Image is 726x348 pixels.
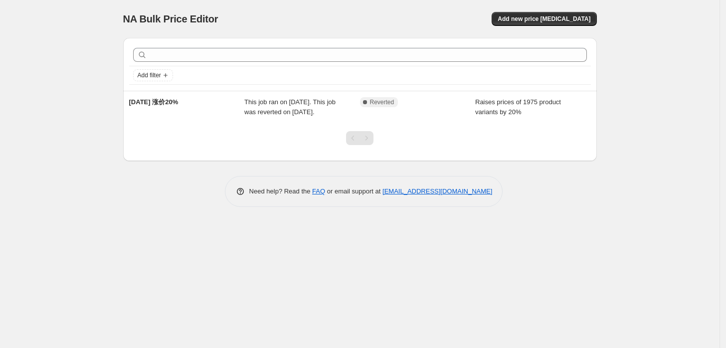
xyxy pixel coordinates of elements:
nav: Pagination [346,131,373,145]
span: Add filter [138,71,161,79]
span: Add new price [MEDICAL_DATA] [498,15,590,23]
a: [EMAIL_ADDRESS][DOMAIN_NAME] [382,187,492,195]
span: NA Bulk Price Editor [123,13,218,24]
span: or email support at [325,187,382,195]
span: This job ran on [DATE]. This job was reverted on [DATE]. [244,98,336,116]
button: Add filter [133,69,173,81]
a: FAQ [312,187,325,195]
span: Raises prices of 1975 product variants by 20% [475,98,561,116]
span: Need help? Read the [249,187,313,195]
button: Add new price [MEDICAL_DATA] [492,12,596,26]
span: [DATE] 涨价20% [129,98,179,106]
span: Reverted [370,98,394,106]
